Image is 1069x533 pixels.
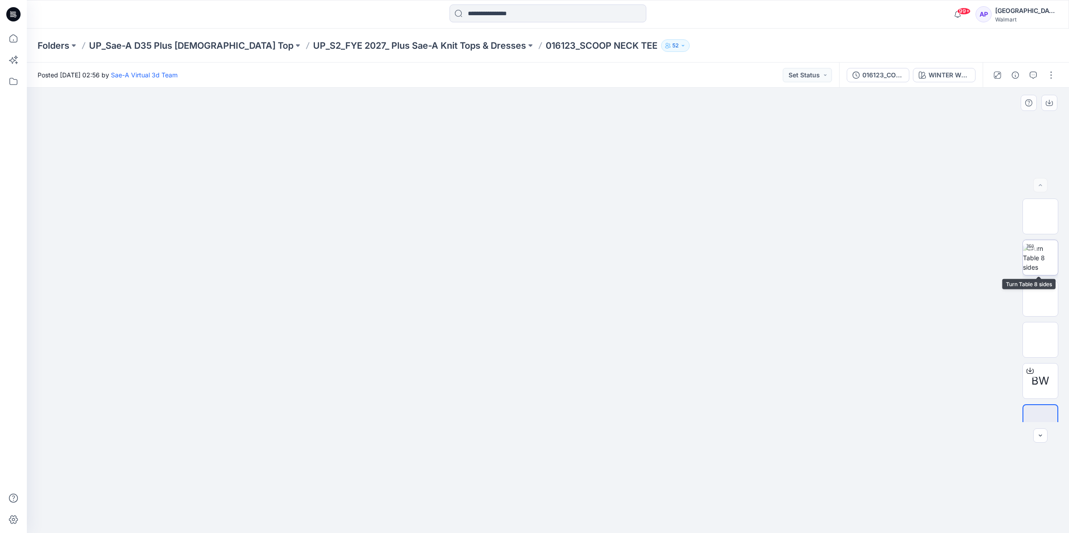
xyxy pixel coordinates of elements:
[862,70,904,80] div: 016123_COLORS
[313,39,526,52] a: UP_S2_FYE 2027_ Plus Sae-A Knit Tops & Dresses
[1008,68,1022,82] button: Details
[929,70,970,80] div: WINTER WHITE
[957,8,971,15] span: 99+
[672,41,679,51] p: 52
[546,39,658,52] p: 016123_SCOOP NECK TEE
[111,71,178,79] a: Sae-A Virtual 3d Team
[38,70,178,80] span: Posted [DATE] 02:56 by
[995,5,1058,16] div: [GEOGRAPHIC_DATA]
[89,39,293,52] a: UP_Sae-A D35 Plus [DEMOGRAPHIC_DATA] Top
[847,68,909,82] button: 016123_COLORS
[1023,244,1058,272] img: Turn Table 8 sides
[976,6,992,22] div: AP
[1031,373,1049,389] span: BW
[995,16,1058,23] div: Walmart
[38,39,69,52] a: Folders
[913,68,976,82] button: WINTER WHITE
[661,39,690,52] button: 52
